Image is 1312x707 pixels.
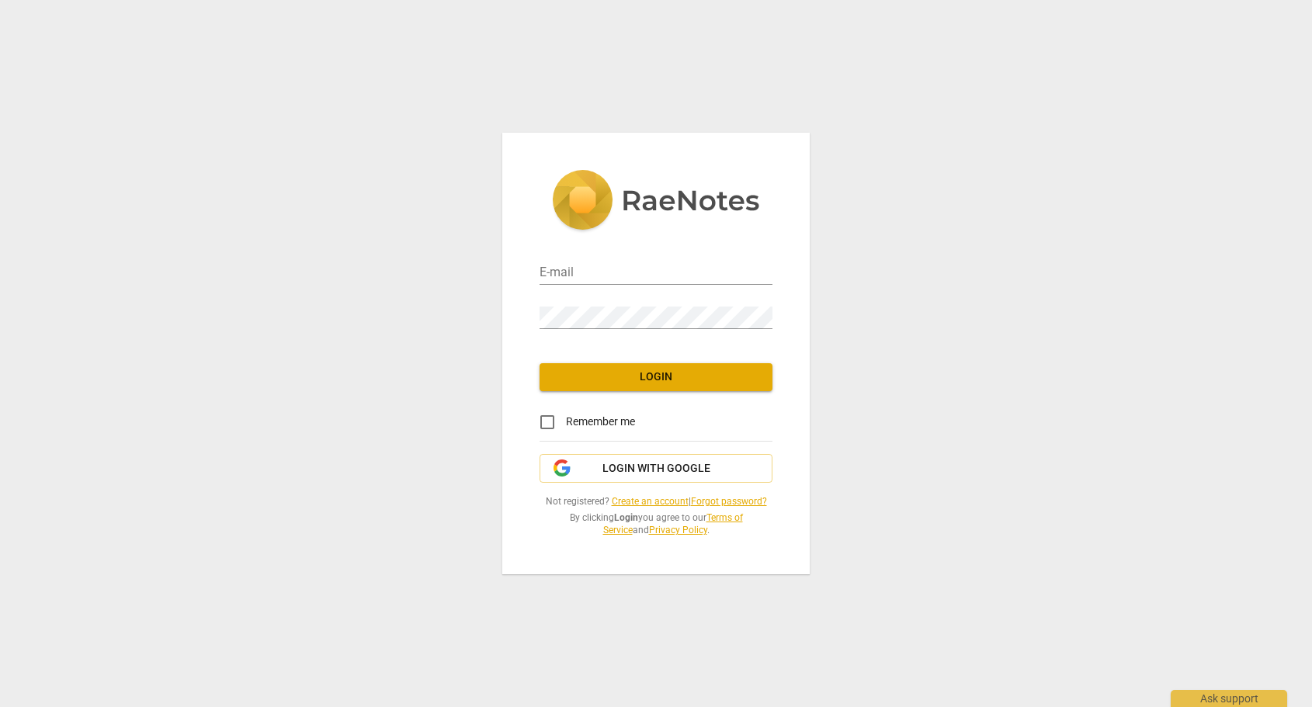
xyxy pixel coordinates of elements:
span: Login [552,369,760,385]
a: Forgot password? [691,496,767,507]
b: Login [614,512,638,523]
a: Create an account [612,496,689,507]
span: Not registered? | [540,495,772,508]
button: Login with Google [540,454,772,483]
span: Remember me [566,414,635,430]
div: Ask support [1171,690,1287,707]
img: 5ac2273c67554f335776073100b6d88f.svg [552,170,760,234]
span: Login with Google [602,461,710,477]
a: Privacy Policy [649,525,707,535]
span: By clicking you agree to our and . [540,511,772,537]
button: Login [540,363,772,391]
a: Terms of Service [603,512,743,536]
